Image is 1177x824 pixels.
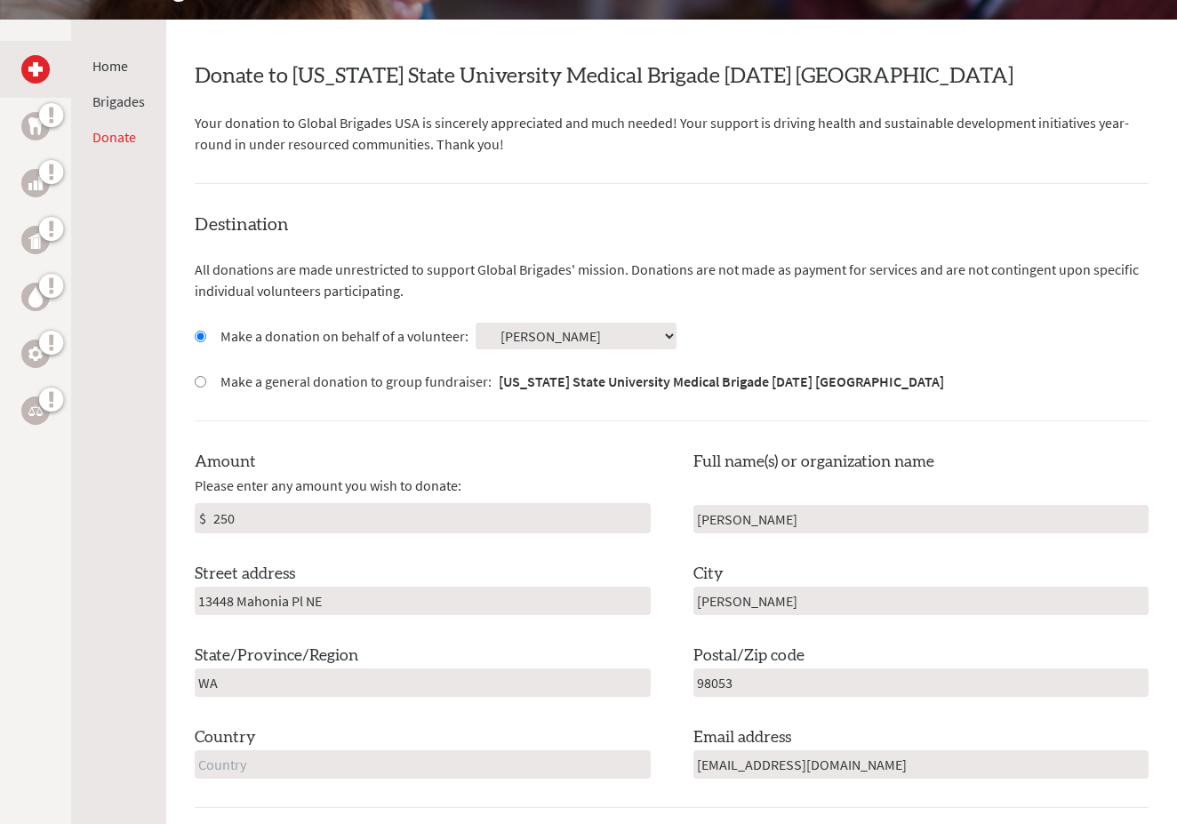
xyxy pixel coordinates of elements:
p: All donations are made unrestricted to support Global Brigades' mission. Donations are not made a... [195,259,1149,301]
h2: Donate to [US_STATE] State University Medical Brigade [DATE] [GEOGRAPHIC_DATA] [195,62,1149,91]
h4: Destination [195,212,1149,237]
img: Dental [28,117,43,134]
a: Business [21,169,50,197]
input: Your address [195,587,651,615]
input: email@example.com [693,750,1149,779]
a: Engineering [21,340,50,368]
img: Public Health [28,231,43,249]
div: $ [196,504,210,532]
label: Make a donation on behalf of a volunteer: [220,325,468,347]
input: Enter Amount [210,504,650,532]
label: Amount [195,450,256,475]
a: Public Health [21,226,50,254]
label: Make a general donation to group fundraiser: [220,371,944,392]
a: Water [21,283,50,311]
input: Postal/Zip code [693,668,1149,697]
label: Full name(s) or organization name [693,450,934,475]
label: Country [195,725,256,750]
p: Your donation to Global Brigades USA is sincerely appreciated and much needed! Your support is dr... [195,112,1149,155]
label: City [693,562,724,587]
a: Home [92,57,128,75]
input: Your name [693,505,1149,533]
a: Brigades [92,92,145,110]
li: Brigades [92,91,145,112]
li: Home [92,55,145,76]
img: Legal Empowerment [28,405,43,416]
a: Dental [21,112,50,140]
a: Legal Empowerment [21,396,50,425]
input: City [693,587,1149,615]
li: Donate [92,126,145,148]
span: Please enter any amount you wish to donate: [195,475,461,496]
input: State/Province/Region [195,668,651,697]
img: Medical [28,62,43,76]
img: Business [28,176,43,190]
label: State/Province/Region [195,644,358,668]
img: Water [28,286,43,307]
a: Medical [21,55,50,84]
label: Street address [195,562,295,587]
img: Engineering [28,347,43,361]
a: Donate [92,128,136,146]
input: Country [195,750,651,779]
label: Email address [693,725,791,750]
label: Postal/Zip code [693,644,805,668]
strong: [US_STATE] State University Medical Brigade [DATE] [GEOGRAPHIC_DATA] [499,372,944,390]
